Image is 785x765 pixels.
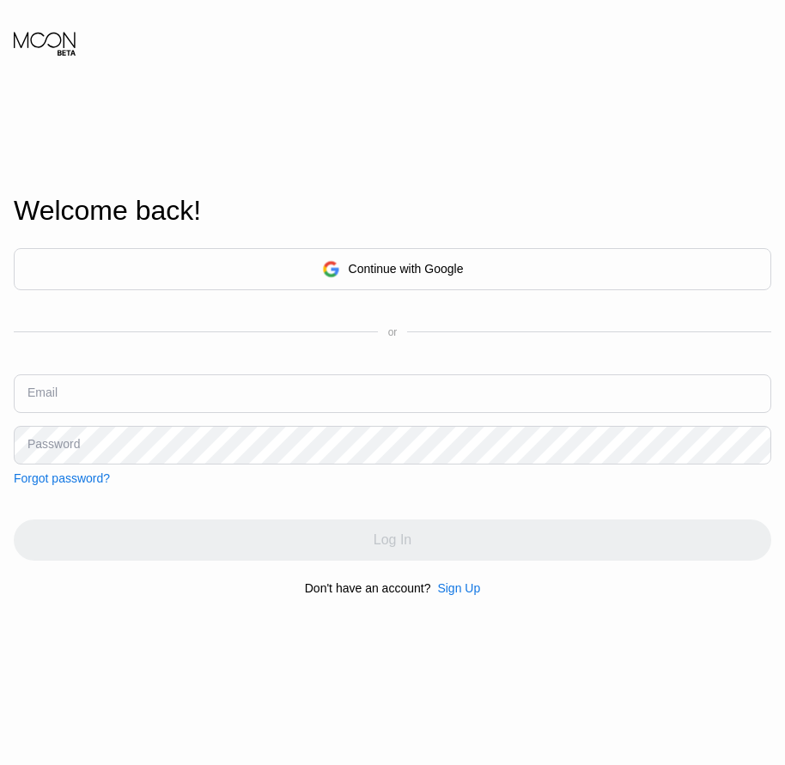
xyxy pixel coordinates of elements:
[437,581,480,595] div: Sign Up
[14,195,771,227] div: Welcome back!
[14,471,110,485] div: Forgot password?
[388,326,398,338] div: or
[349,262,464,276] div: Continue with Google
[430,581,480,595] div: Sign Up
[305,581,431,595] div: Don't have an account?
[27,437,80,451] div: Password
[27,386,58,399] div: Email
[14,248,771,290] div: Continue with Google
